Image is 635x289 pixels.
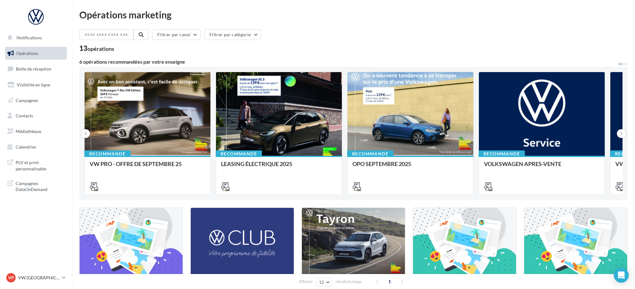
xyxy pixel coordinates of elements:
[4,78,68,91] a: Visibilité en ligne
[4,31,66,44] button: Notifications
[352,161,468,173] div: OPO SEPTEMBRE 2025
[204,29,261,40] button: Filtrer par catégorie
[152,29,201,40] button: Filtrer par canal
[479,150,525,157] div: Recommandé
[4,47,68,60] a: Opérations
[16,129,41,134] span: Médiathèque
[79,10,628,19] div: Opérations marketing
[16,113,33,118] span: Contacts
[347,150,393,157] div: Recommandé
[4,125,68,138] a: Médiathèque
[319,280,324,285] span: 12
[385,277,395,287] span: 1
[79,59,618,64] div: 6 opérations recommandées par votre enseigne
[8,275,14,281] span: VP
[16,97,38,103] span: Campagnes
[336,279,362,285] span: résultats/page
[4,156,68,174] a: PLV et print personnalisable
[316,278,332,287] button: 12
[84,150,130,157] div: Recommandé
[16,144,37,149] span: Calendrier
[17,35,42,40] span: Notifications
[4,62,68,76] a: Boîte de réception
[16,158,64,172] span: PLV et print personnalisable
[221,161,337,173] div: LEASING ÉLECTRIQUE 2025
[87,46,114,51] div: opérations
[614,268,629,283] div: Open Intercom Messenger
[216,150,262,157] div: Recommandé
[299,279,313,285] span: Afficher
[4,94,68,107] a: Campagnes
[18,275,60,281] p: VW [GEOGRAPHIC_DATA] 13
[16,66,52,71] span: Boîte de réception
[484,161,600,173] div: VOLKSWAGEN APRES-VENTE
[5,272,67,284] a: VP VW [GEOGRAPHIC_DATA] 13
[90,161,205,173] div: VW PRO - OFFRE DE SEPTEMBRE 25
[4,140,68,154] a: Calendrier
[4,109,68,122] a: Contacts
[17,82,50,87] span: Visibilité en ligne
[79,45,114,52] div: 13
[4,177,68,195] a: Campagnes DataOnDemand
[16,51,38,56] span: Opérations
[16,179,64,193] span: Campagnes DataOnDemand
